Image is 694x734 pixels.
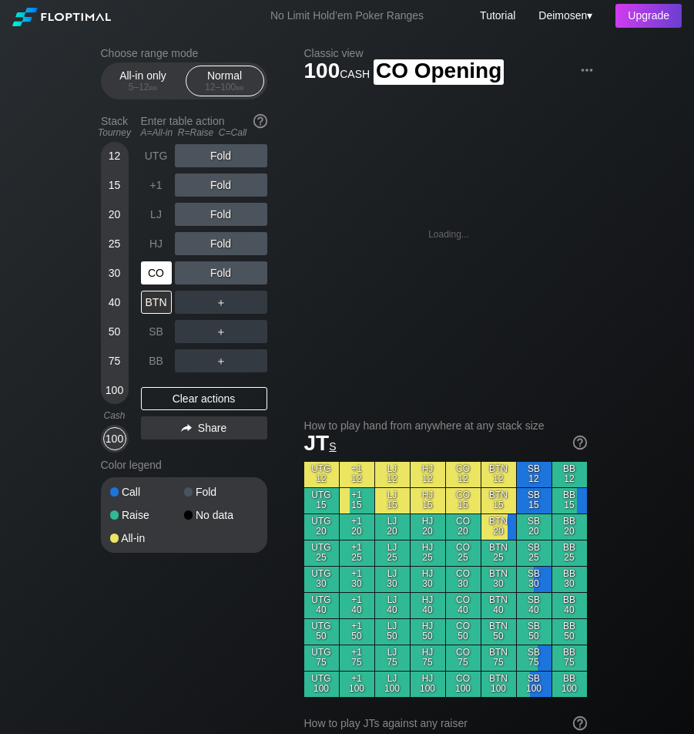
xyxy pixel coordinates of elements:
div: Clear actions [141,387,267,410]
div: +1 12 [340,462,374,487]
div: Tourney [95,127,135,138]
div: BB [141,349,172,372]
span: bb [149,82,158,93]
div: LJ 30 [375,567,410,592]
div: CO 100 [446,672,481,697]
div: BB 30 [552,567,587,592]
div: BTN 20 [481,514,516,540]
div: +1 75 [340,645,374,671]
div: +1 100 [340,672,374,697]
div: BTN 25 [481,540,516,566]
div: BB 40 [552,593,587,618]
div: Fold [184,487,258,497]
div: UTG 75 [304,645,339,671]
div: 75 [103,349,126,372]
div: CO 75 [446,645,481,671]
div: Color legend [101,453,267,477]
div: UTG 25 [304,540,339,566]
img: Floptimal logo [12,8,111,26]
div: HJ 12 [411,462,445,487]
span: bb [236,82,244,93]
div: +1 30 [340,567,374,592]
div: Upgrade [615,4,682,28]
div: UTG 50 [304,619,339,645]
div: 12 [103,144,126,167]
img: help.32db89a4.svg [572,715,588,732]
span: 100 [302,59,373,85]
span: CO Opening [374,59,504,85]
div: LJ 40 [375,593,410,618]
div: A=All-in R=Raise C=Call [141,127,267,138]
h2: Choose range mode [101,47,267,59]
h2: How to play hand from anywhere at any stack size [304,419,587,432]
div: 12 – 100 [193,82,257,93]
div: HJ 40 [411,593,445,618]
h2: Classic view [304,47,594,59]
div: Fold [175,232,267,255]
div: 50 [103,320,126,343]
div: SB 15 [517,488,552,513]
div: HJ 15 [411,488,445,513]
div: CO [141,261,172,285]
div: SB 20 [517,514,552,540]
div: SB 50 [517,619,552,645]
div: LJ 75 [375,645,410,671]
div: UTG 40 [304,593,339,618]
div: ＋ [175,349,267,372]
div: LJ 20 [375,514,410,540]
div: Normal [189,66,260,96]
span: JT [304,431,337,455]
div: HJ 75 [411,645,445,671]
div: HJ 25 [411,540,445,566]
div: ▾ [535,7,595,24]
div: LJ 100 [375,672,410,697]
div: How to play JTs against any raiser [304,717,587,729]
div: Fold [175,144,267,167]
div: SB 100 [517,672,552,697]
span: s [329,436,336,453]
img: help.32db89a4.svg [572,434,588,451]
div: CO 12 [446,462,481,487]
div: BB 100 [552,672,587,697]
div: No data [184,510,258,520]
div: BTN 40 [481,593,516,618]
div: 100 [103,427,126,450]
div: SB 40 [517,593,552,618]
div: CO 50 [446,619,481,645]
div: SB [141,320,172,343]
div: BTN 100 [481,672,516,697]
div: Loading... [428,229,469,240]
div: +1 20 [340,514,374,540]
span: Deimosen [538,9,587,22]
div: UTG 12 [304,462,339,487]
div: BB 75 [552,645,587,671]
div: 100 [103,379,126,402]
div: UTG 30 [304,567,339,592]
div: +1 25 [340,540,374,566]
div: +1 15 [340,488,374,513]
div: LJ 25 [375,540,410,566]
div: BB 20 [552,514,587,540]
div: UTG [141,144,172,167]
a: Tutorial [480,9,515,22]
div: 5 – 12 [111,82,176,93]
div: CO 30 [446,567,481,592]
div: BB 12 [552,462,587,487]
div: BTN 75 [481,645,516,671]
div: Stack [95,109,135,144]
img: help.32db89a4.svg [252,113,269,130]
div: UTG 100 [304,672,339,697]
div: Share [141,416,267,439]
div: 30 [103,261,126,285]
div: All-in only [108,66,179,96]
div: CO 25 [446,540,481,566]
div: +1 40 [340,593,374,618]
div: HJ [141,232,172,255]
div: ＋ [175,320,267,343]
div: SB 75 [517,645,552,671]
div: HJ 50 [411,619,445,645]
div: CO 20 [446,514,481,540]
div: +1 50 [340,619,374,645]
div: BTN [141,291,172,314]
img: ellipsis.fd386fe8.svg [578,62,595,79]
